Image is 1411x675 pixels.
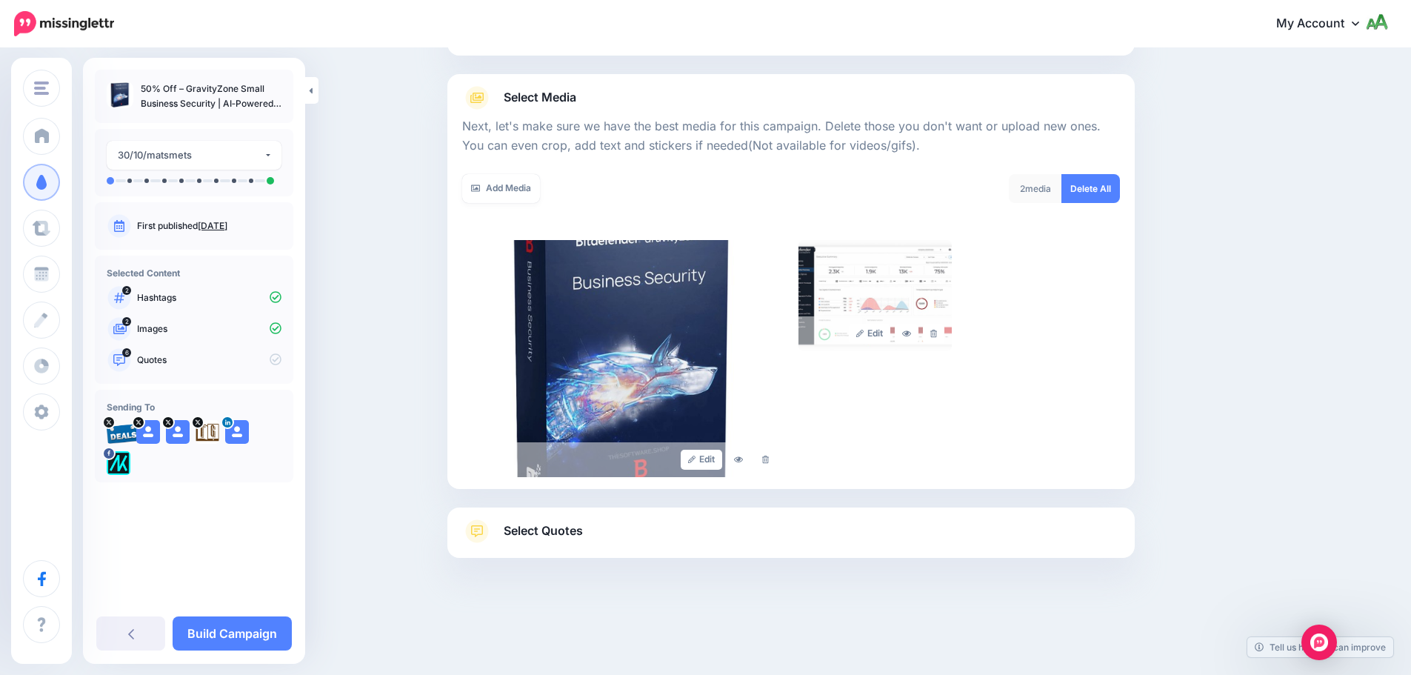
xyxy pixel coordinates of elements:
span: Select Quotes [504,521,583,541]
li: A post will be sent on day 0 [107,177,114,184]
h4: Selected Content [107,267,281,279]
img: Missinglettr [14,11,114,36]
img: 300371053_782866562685722_1733786435366177641_n-bsa128417.png [107,451,130,475]
p: Hashtags [137,291,281,305]
button: 30/10/matsmets [107,141,281,170]
img: f83d50a166252b59bbe5504631a57ed9_large.jpg [798,240,952,351]
li: A post will be sent on day 30 [267,177,274,184]
a: Edit [681,450,723,470]
img: 95cf0fca748e57b5e67bba0a1d8b2b21-27699.png [107,420,139,444]
span: Select Media [504,87,576,107]
li: A post will be sent on day 20 [214,179,219,183]
h4: Sending To [107,402,281,413]
img: user_default_image.png [225,420,249,444]
a: Select Quotes [462,519,1120,558]
li: A post will be sent on day 16 [197,179,201,183]
span: 2 [122,317,131,326]
p: Quotes [137,353,281,367]
img: 15e4186bf7620a598bbe6f050908843e_thumb.jpg [107,82,133,108]
a: Tell us how we can improve [1247,637,1393,657]
li: A post will be sent on day 24 [232,179,236,183]
a: Edit [849,324,891,344]
li: A post will be sent on day 5 [144,179,149,183]
img: 15e4186bf7620a598bbe6f050908843e_large.jpg [462,240,784,477]
div: Select Media [462,110,1120,477]
img: user_default_image.png [136,420,160,444]
a: [DATE] [198,220,227,231]
div: 30/10/matsmets [118,147,264,164]
li: A post will be sent on day 8 [162,179,167,183]
div: Open Intercom Messenger [1301,625,1337,660]
div: media [1009,174,1062,203]
a: Delete All [1061,174,1120,203]
img: agK0rCH6-27705.jpg [196,420,219,444]
a: My Account [1261,6,1389,42]
p: 50% Off – GravityZone Small Business Security | AI‑Powered Cybersecurity & Endpoint Protection – ... [141,82,281,111]
li: A post will be sent on day 12 [179,179,184,183]
img: menu.png [34,82,49,95]
p: Next, let's make sure we have the best media for this campaign. Delete those you don't want or up... [462,117,1120,156]
span: 2 [122,286,131,295]
p: First published [137,219,281,233]
span: 6 [122,348,131,357]
li: A post will be sent on day 2 [127,179,132,183]
a: Select Media [462,86,1120,110]
li: A post will be sent on day 27 [249,179,253,183]
span: 2 [1020,183,1025,194]
a: Add Media [462,174,540,203]
p: Images [137,322,281,336]
img: user_default_image.png [166,420,190,444]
